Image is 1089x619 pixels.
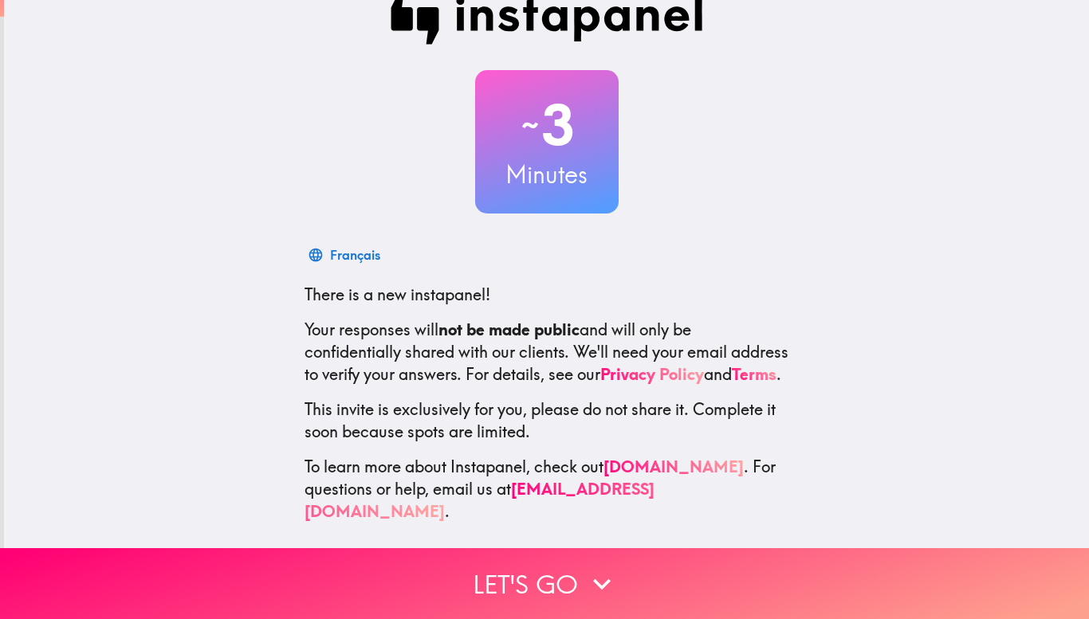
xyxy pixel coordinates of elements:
[305,239,387,271] button: Français
[305,479,655,521] a: [EMAIL_ADDRESS][DOMAIN_NAME]
[305,319,789,386] p: Your responses will and will only be confidentially shared with our clients. We'll need your emai...
[438,319,580,339] b: not be made public
[305,284,490,304] span: There is a new instapanel!
[600,364,704,384] a: Privacy Policy
[330,244,380,266] div: Français
[603,456,744,476] a: [DOMAIN_NAME]
[305,398,789,443] p: This invite is exclusively for you, please do not share it. Complete it soon because spots are li...
[305,456,789,523] p: To learn more about Instapanel, check out . For questions or help, email us at .
[519,101,541,149] span: ~
[475,92,619,158] h2: 3
[475,158,619,191] h3: Minutes
[732,364,776,384] a: Terms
